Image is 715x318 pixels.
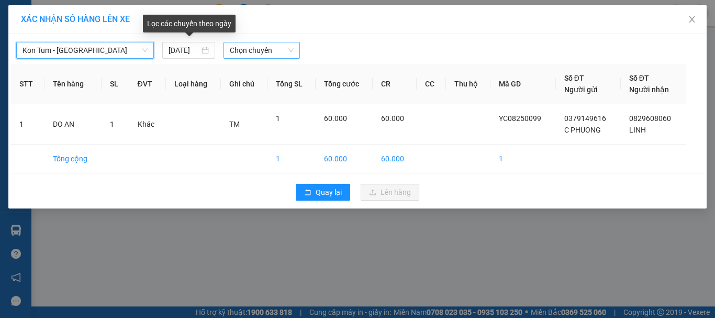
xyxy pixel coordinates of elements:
[629,74,649,82] span: Số ĐT
[44,104,101,145] td: DO AN
[316,145,373,173] td: 60.000
[143,15,236,32] div: Lọc các chuyến theo ngày
[129,64,166,104] th: ĐVT
[230,42,294,58] span: Chọn chuyến
[23,42,148,58] span: Kon Tum - Sài Gòn
[229,120,240,128] span: TM
[316,64,373,104] th: Tổng cước
[44,64,101,104] th: Tên hàng
[110,120,114,128] span: 1
[11,104,44,145] td: 1
[446,64,490,104] th: Thu hộ
[296,184,350,201] button: rollbackQuay lại
[564,126,601,134] span: C PHUONG
[316,187,342,198] span: Quay lại
[102,64,129,104] th: SL
[304,189,311,197] span: rollback
[324,114,347,123] span: 60.000
[417,64,445,104] th: CC
[276,114,280,123] span: 1
[629,85,669,94] span: Người nhận
[564,74,584,82] span: Số ĐT
[381,114,404,123] span: 60.000
[221,64,267,104] th: Ghi chú
[169,45,199,56] input: 13/08/2025
[564,114,606,123] span: 0379149616
[11,64,44,104] th: STT
[166,64,221,104] th: Loại hàng
[373,145,417,173] td: 60.000
[490,145,556,173] td: 1
[267,64,316,104] th: Tổng SL
[499,114,541,123] span: YC08250099
[361,184,419,201] button: uploadLên hàng
[688,15,696,24] span: close
[677,5,707,35] button: Close
[564,85,598,94] span: Người gửi
[490,64,556,104] th: Mã GD
[629,126,646,134] span: LINH
[129,104,166,145] td: Khác
[629,114,671,123] span: 0829608060
[44,145,101,173] td: Tổng cộng
[267,145,316,173] td: 1
[21,14,130,24] span: XÁC NHẬN SỐ HÀNG LÊN XE
[373,64,417,104] th: CR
